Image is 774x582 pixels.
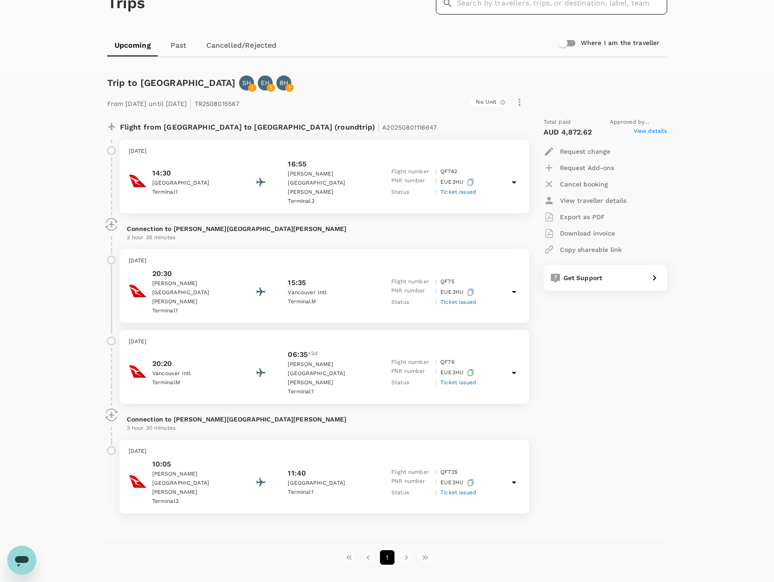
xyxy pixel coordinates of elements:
[391,188,431,197] p: Status
[107,75,236,90] h6: Trip to [GEOGRAPHIC_DATA]
[152,168,234,179] p: 14:30
[440,286,476,298] p: EUE3HU
[440,477,476,488] p: EUE3HU
[440,167,457,176] p: QF 742
[544,160,614,176] button: Request Add-ons
[152,268,234,279] p: 20:30
[440,277,454,286] p: QF 75
[288,297,370,306] p: Terminal M
[199,35,284,56] a: Cancelled/Rejected
[152,188,234,197] p: Terminal 1
[435,367,437,378] p: :
[152,378,234,387] p: Terminal M
[544,118,571,127] span: Total paid
[560,163,614,172] p: Request Add-ons
[544,143,610,160] button: Request change
[435,358,437,367] p: :
[544,192,626,209] button: View traveller details
[470,98,502,106] span: No Unit
[129,147,520,156] p: [DATE]
[152,470,234,497] p: [PERSON_NAME][GEOGRAPHIC_DATA][PERSON_NAME]
[435,298,437,307] p: :
[288,197,370,206] p: Terminal 3
[435,167,437,176] p: :
[470,98,508,107] div: No Unit
[288,349,308,360] p: 06:35
[391,468,431,477] p: Flight number
[440,468,458,477] p: QF 735
[189,97,192,110] span: |
[7,546,36,575] iframe: Button to launch messaging window
[129,472,147,491] img: Qantas Airways
[435,188,437,197] p: :
[560,212,605,221] p: Export as PDF
[581,38,660,48] h6: Where I am the traveller
[152,358,234,369] p: 20:20
[560,229,615,238] p: Download invoice
[288,159,306,170] p: 16:55
[440,358,454,367] p: QF 76
[152,459,234,470] p: 10:05
[544,209,605,225] button: Export as PDF
[158,35,199,56] a: Past
[152,497,234,506] p: Terminal 3
[610,118,667,127] span: Approved by
[380,550,394,565] button: page 1
[435,378,437,387] p: :
[391,477,431,488] p: PNR number
[127,424,522,433] p: 3 hour 30 minutes
[391,176,431,188] p: PNR number
[440,176,476,188] p: EUE3HU
[120,118,437,134] p: Flight from [GEOGRAPHIC_DATA] to [GEOGRAPHIC_DATA] (roundtrip)
[242,78,251,87] p: SH
[440,367,476,378] p: EUE3HU
[391,378,431,387] p: Status
[435,488,437,497] p: :
[129,282,147,300] img: Qantas Airways
[435,286,437,298] p: :
[288,488,370,497] p: Terminal 1
[391,167,431,176] p: Flight number
[288,468,306,479] p: 11:40
[382,124,437,131] span: A20250801116647
[129,362,147,381] img: Qantas Airways
[107,35,158,56] a: Upcoming
[391,358,431,367] p: Flight number
[152,179,234,188] p: [GEOGRAPHIC_DATA]
[152,306,234,316] p: Terminal 1
[435,477,437,488] p: :
[391,488,431,497] p: Status
[560,147,610,156] p: Request change
[377,120,380,133] span: |
[440,379,476,386] span: Ticket issued
[288,170,370,197] p: [PERSON_NAME][GEOGRAPHIC_DATA][PERSON_NAME]
[391,367,431,378] p: PNR number
[544,176,608,192] button: Cancel booking
[152,279,234,306] p: [PERSON_NAME][GEOGRAPHIC_DATA][PERSON_NAME]
[288,288,370,297] p: Vancouver Intl
[440,489,476,496] span: Ticket issued
[435,176,437,188] p: :
[129,172,147,190] img: Qantas Airways
[288,360,370,387] p: [PERSON_NAME][GEOGRAPHIC_DATA][PERSON_NAME]
[560,245,622,254] p: Copy shareable link
[127,233,522,242] p: 3 hour 35 minutes
[288,479,370,488] p: [GEOGRAPHIC_DATA]
[129,256,520,266] p: [DATE]
[544,225,615,241] button: Download invoice
[129,337,520,346] p: [DATE]
[308,349,318,360] span: +2d
[435,468,437,477] p: :
[127,415,522,424] p: Connection to [PERSON_NAME][GEOGRAPHIC_DATA][PERSON_NAME]
[391,298,431,307] p: Status
[634,127,667,138] span: View details
[107,94,240,110] p: From [DATE] until [DATE] TR2508015567
[544,241,622,258] button: Copy shareable link
[440,189,476,195] span: Ticket issued
[560,180,608,189] p: Cancel booking
[261,78,270,87] p: EH
[129,447,520,456] p: [DATE]
[288,387,370,396] p: Terminal 1
[391,277,431,286] p: Flight number
[288,277,306,288] p: 15:35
